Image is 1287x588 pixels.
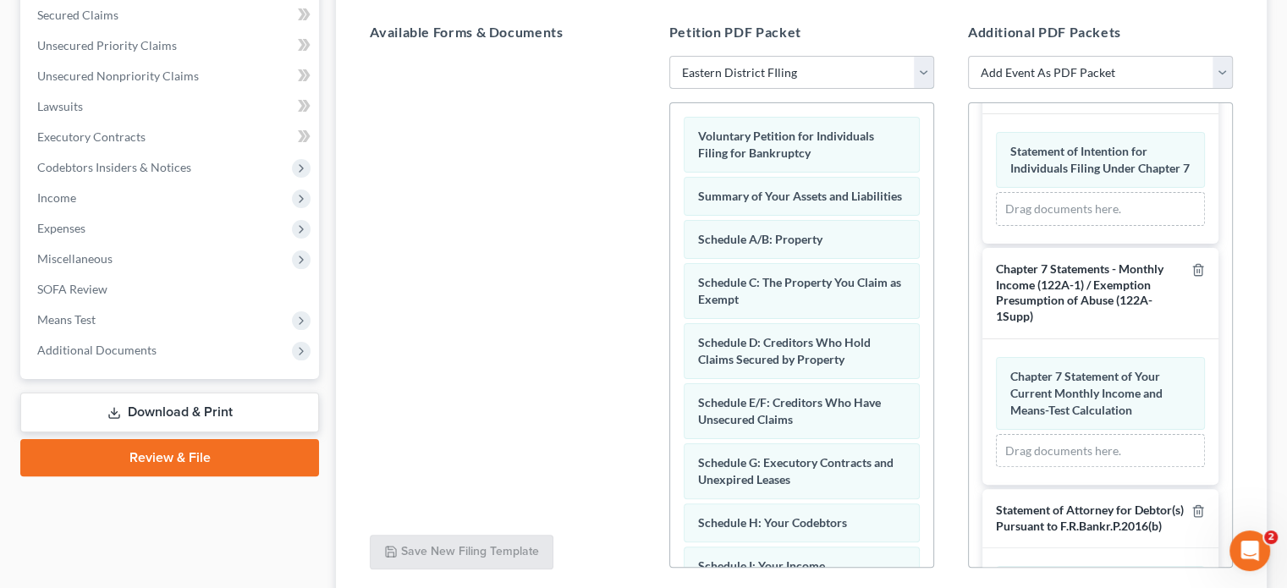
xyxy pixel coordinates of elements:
[37,221,85,235] span: Expenses
[37,69,199,83] span: Unsecured Nonpriority Claims
[698,455,894,486] span: Schedule G: Executory Contracts and Unexpired Leases
[37,8,118,22] span: Secured Claims
[698,395,881,426] span: Schedule E/F: Creditors Who Have Unsecured Claims
[669,24,801,40] span: Petition PDF Packet
[24,122,319,152] a: Executory Contracts
[24,274,319,305] a: SOFA Review
[37,99,83,113] span: Lawsuits
[37,160,191,174] span: Codebtors Insiders & Notices
[24,30,319,61] a: Unsecured Priority Claims
[1010,144,1190,175] span: Statement of Intention for Individuals Filing Under Chapter 7
[20,439,319,476] a: Review & File
[370,535,553,570] button: Save New Filing Template
[698,558,825,573] span: Schedule I: Your Income
[24,61,319,91] a: Unsecured Nonpriority Claims
[698,275,901,306] span: Schedule C: The Property You Claim as Exempt
[1010,369,1163,417] span: Chapter 7 Statement of Your Current Monthly Income and Means-Test Calculation
[698,335,871,366] span: Schedule D: Creditors Who Hold Claims Secured by Property
[37,129,146,144] span: Executory Contracts
[24,91,319,122] a: Lawsuits
[996,434,1205,468] div: Drag documents here.
[370,22,635,42] h5: Available Forms & Documents
[37,282,107,296] span: SOFA Review
[698,232,822,246] span: Schedule A/B: Property
[37,251,113,266] span: Miscellaneous
[996,503,1184,533] span: Statement of Attorney for Debtor(s) Pursuant to F.R.Bankr.P.2016(b)
[996,261,1163,323] span: Chapter 7 Statements - Monthly Income (122A-1) / Exemption Presumption of Abuse (122A-1Supp)
[1264,530,1278,544] span: 2
[37,38,177,52] span: Unsecured Priority Claims
[37,343,157,357] span: Additional Documents
[698,189,902,203] span: Summary of Your Assets and Liabilities
[968,22,1233,42] h5: Additional PDF Packets
[996,192,1205,226] div: Drag documents here.
[698,129,874,160] span: Voluntary Petition for Individuals Filing for Bankruptcy
[698,515,847,530] span: Schedule H: Your Codebtors
[1229,530,1270,571] iframe: Intercom live chat
[37,312,96,327] span: Means Test
[20,393,319,432] a: Download & Print
[37,190,76,205] span: Income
